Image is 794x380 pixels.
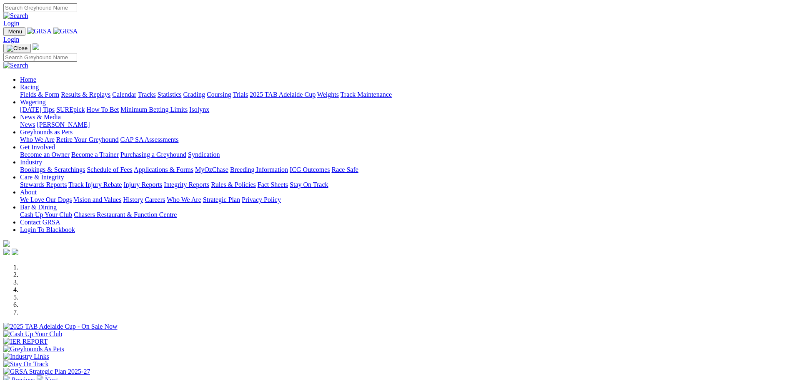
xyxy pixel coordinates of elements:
a: Login To Blackbook [20,226,75,233]
a: Purchasing a Greyhound [120,151,186,158]
a: Isolynx [189,106,209,113]
img: GRSA Strategic Plan 2025-27 [3,368,90,375]
img: GRSA [27,28,52,35]
a: Calendar [112,91,136,98]
a: ICG Outcomes [290,166,330,173]
div: Bar & Dining [20,211,791,219]
img: 2025 TAB Adelaide Cup - On Sale Now [3,323,118,330]
a: History [123,196,143,203]
a: Bar & Dining [20,204,57,211]
div: Get Involved [20,151,791,159]
img: Cash Up Your Club [3,330,62,338]
a: Breeding Information [230,166,288,173]
div: About [20,196,791,204]
a: Cash Up Your Club [20,211,72,218]
a: Strategic Plan [203,196,240,203]
a: [DATE] Tips [20,106,55,113]
a: Become an Owner [20,151,70,158]
a: Schedule of Fees [87,166,132,173]
div: Care & Integrity [20,181,791,189]
img: Industry Links [3,353,49,360]
a: How To Bet [87,106,119,113]
a: Stay On Track [290,181,328,188]
a: Grading [183,91,205,98]
a: Who We Are [167,196,201,203]
a: SUREpick [56,106,85,113]
div: Greyhounds as Pets [20,136,791,143]
a: Injury Reports [123,181,162,188]
a: 2025 TAB Adelaide Cup [250,91,316,98]
a: Trials [233,91,248,98]
a: Racing [20,83,39,91]
img: GRSA [53,28,78,35]
a: Bookings & Scratchings [20,166,85,173]
button: Toggle navigation [3,44,31,53]
a: Results & Replays [61,91,110,98]
a: Minimum Betting Limits [120,106,188,113]
a: Become a Trainer [71,151,119,158]
a: Industry [20,159,42,166]
a: Wagering [20,98,46,106]
a: Tracks [138,91,156,98]
a: Login [3,36,19,43]
a: Race Safe [331,166,358,173]
img: Close [7,45,28,52]
a: Stewards Reports [20,181,67,188]
a: Privacy Policy [242,196,281,203]
a: [PERSON_NAME] [37,121,90,128]
a: Retire Your Greyhound [56,136,119,143]
a: Statistics [158,91,182,98]
a: Chasers Restaurant & Function Centre [74,211,177,218]
a: We Love Our Dogs [20,196,72,203]
a: Coursing [207,91,231,98]
a: MyOzChase [195,166,228,173]
a: GAP SA Assessments [120,136,179,143]
div: Wagering [20,106,791,113]
a: Syndication [188,151,220,158]
img: Stay On Track [3,360,48,368]
a: Fact Sheets [258,181,288,188]
a: Rules & Policies [211,181,256,188]
a: Care & Integrity [20,174,64,181]
a: Who We Are [20,136,55,143]
img: IER REPORT [3,338,48,345]
img: Search [3,62,28,69]
img: Search [3,12,28,20]
img: twitter.svg [12,249,18,255]
div: Racing [20,91,791,98]
a: News [20,121,35,128]
a: Weights [317,91,339,98]
a: Careers [145,196,165,203]
input: Search [3,3,77,12]
a: Fields & Form [20,91,59,98]
a: Login [3,20,19,27]
button: Toggle navigation [3,27,25,36]
img: Greyhounds As Pets [3,345,64,353]
a: Applications & Forms [134,166,193,173]
a: Get Involved [20,143,55,151]
img: logo-grsa-white.png [33,43,39,50]
a: News & Media [20,113,61,121]
img: facebook.svg [3,249,10,255]
a: Track Injury Rebate [68,181,122,188]
img: logo-grsa-white.png [3,240,10,247]
a: Integrity Reports [164,181,209,188]
a: Greyhounds as Pets [20,128,73,136]
a: Home [20,76,36,83]
span: Menu [8,28,22,35]
div: Industry [20,166,791,174]
a: Contact GRSA [20,219,60,226]
input: Search [3,53,77,62]
a: About [20,189,37,196]
a: Vision and Values [73,196,121,203]
a: Track Maintenance [341,91,392,98]
div: News & Media [20,121,791,128]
